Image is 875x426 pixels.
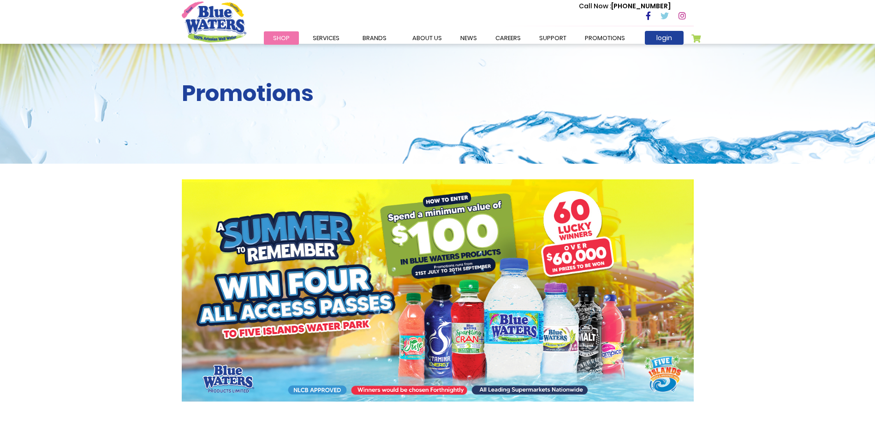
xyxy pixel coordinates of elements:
[579,1,611,11] span: Call Now :
[403,31,451,45] a: about us
[451,31,486,45] a: News
[486,31,530,45] a: careers
[182,80,694,107] h2: Promotions
[579,1,671,11] p: [PHONE_NUMBER]
[530,31,576,45] a: support
[182,1,246,42] a: store logo
[273,34,290,42] span: Shop
[645,31,684,45] a: login
[313,34,339,42] span: Services
[576,31,634,45] a: Promotions
[363,34,387,42] span: Brands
